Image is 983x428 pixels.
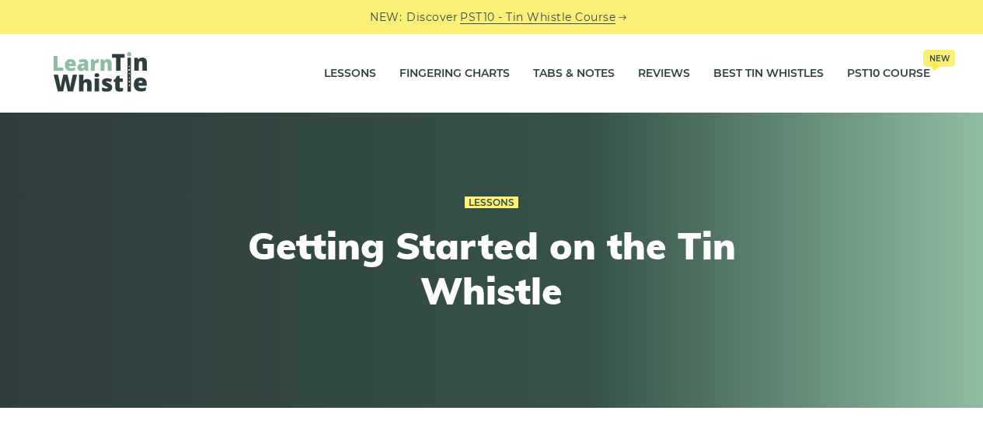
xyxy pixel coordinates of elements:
[533,54,615,93] a: Tabs & Notes
[638,54,690,93] a: Reviews
[465,197,518,209] a: Lessons
[54,52,147,92] img: LearnTinWhistle.com
[399,54,510,93] a: Fingering Charts
[324,54,376,93] a: Lessons
[923,50,955,67] span: New
[713,54,824,93] a: Best Tin Whistles
[206,224,778,313] h1: Getting Started on the Tin Whistle
[847,54,930,93] a: PST10 CourseNew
